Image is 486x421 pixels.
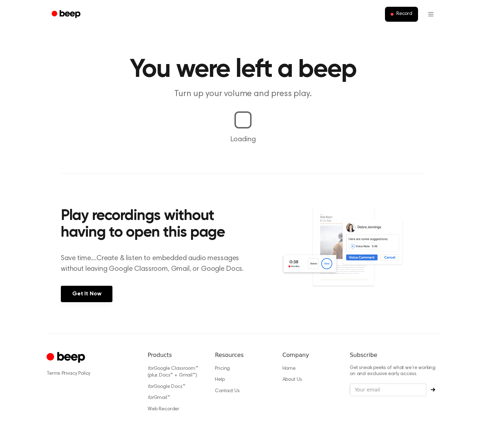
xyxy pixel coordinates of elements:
p: Get sneak peeks of what we’re working on and exclusive early access. [350,365,439,378]
i: for [148,384,154,389]
a: Contact Us [215,389,239,394]
a: Beep [47,7,87,21]
a: Cruip [47,351,87,365]
button: Subscribe [427,388,439,392]
h6: Products [148,351,204,359]
p: Turn up your volume and press play. [106,88,380,100]
a: Pricing [215,366,230,371]
p: Loading [9,134,477,145]
input: Your email [350,383,427,397]
p: Save time....Create & listen to embedded audio messages without leaving Google Classroom, Gmail, ... [61,253,253,274]
a: Home [282,366,296,371]
h6: Company [282,351,338,359]
a: forGoogle Classroom™ (plus Docs™ + Gmail™) [148,366,198,378]
a: Help [215,377,224,382]
a: Terms [47,371,60,376]
i: for [148,395,154,400]
button: Record [385,7,418,22]
a: Web Recorder [148,407,179,412]
img: Voice Comments on Docs and Recording Widget [281,206,425,301]
a: About Us [282,377,302,382]
button: Open menu [422,6,439,23]
h2: Play recordings without having to open this page [61,208,253,242]
h1: You were left a beep [61,57,425,83]
a: forGmail™ [148,395,170,400]
a: Get It Now [61,286,112,302]
h6: Resources [215,351,271,359]
a: forGoogle Docs™ [148,384,185,389]
h6: Subscribe [350,351,439,359]
div: · [47,370,136,377]
i: for [148,366,154,371]
span: Record [396,11,412,17]
a: Privacy Policy [62,371,91,376]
